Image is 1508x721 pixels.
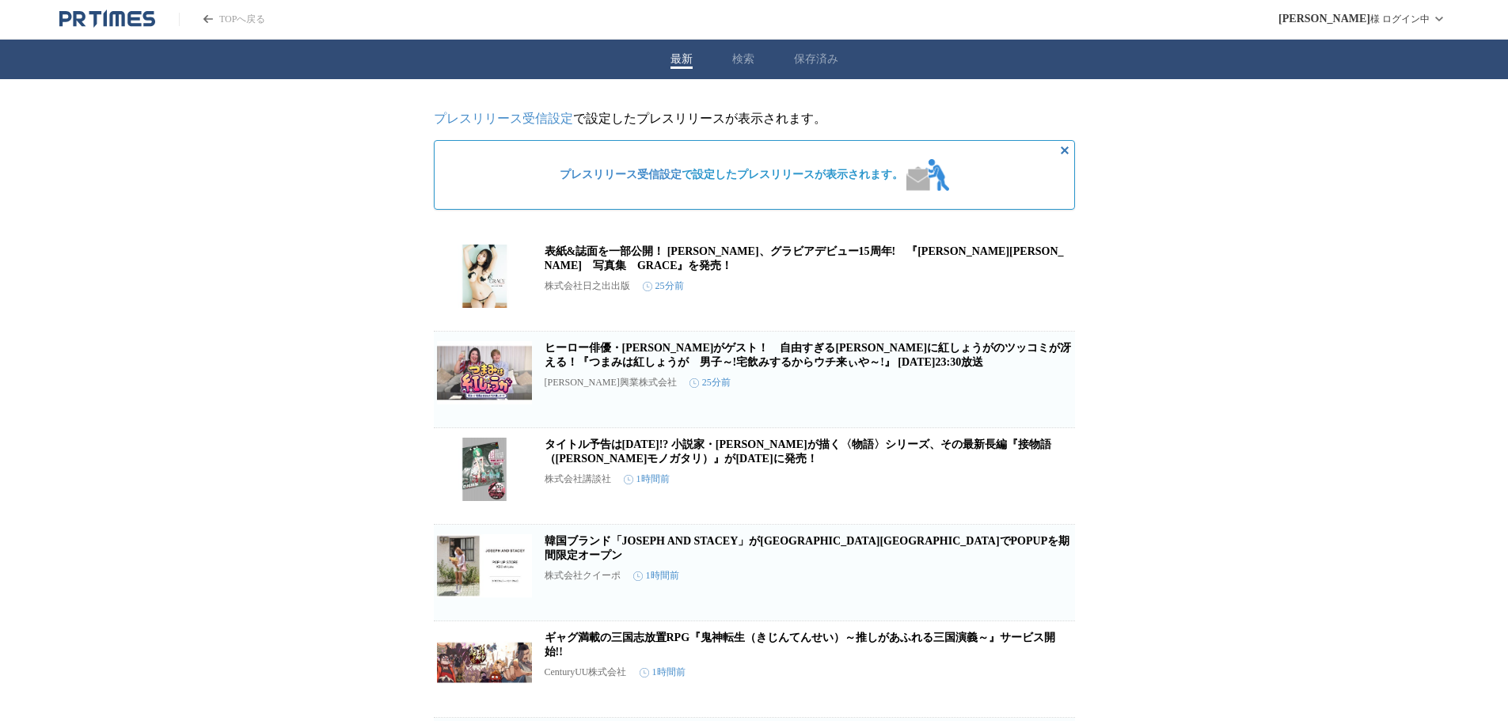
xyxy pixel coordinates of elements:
img: 韓国ブランド「JOSEPH AND STACEY」が京王百貨店新宿店でPOPUPを期間限定オープン [437,534,532,598]
time: 25分前 [689,376,731,389]
time: 1時間前 [633,569,679,582]
a: ギャグ満載の三国志放置RPG『鬼神転生（きじんてんせい）～推しがあふれる三国演義～』サービス開始!! [545,632,1056,658]
p: [PERSON_NAME]興業株式会社 [545,376,677,389]
a: PR TIMESのトップページはこちら [59,9,155,28]
button: 非表示にする [1055,141,1074,160]
a: ヒーロー俳優・[PERSON_NAME]がゲスト！ 自由すぎる[PERSON_NAME]に紅しょうがのツッコミが冴える！『つまみは紅しょうが 男子～!宅飲みするからウチ来ぃや～!』 [DATE]... [545,342,1072,368]
time: 25分前 [643,279,684,293]
button: 検索 [732,52,754,66]
img: ギャグ満載の三国志放置RPG『鬼神転生（きじんてんせい）～推しがあふれる三国演義～』サービス開始!! [437,631,532,694]
time: 1時間前 [624,472,670,486]
img: ヒーロー俳優・平野宏周がゲスト！ 自由すぎる平野に紅しょうがのツッコミが冴える！『つまみは紅しょうが 男子～!宅飲みするからウチ来ぃや～!』 ９月20日（土）23:30放送 [437,341,532,404]
img: タイトル予告は11年前!? 小説家・西尾維新が描く〈物語〉シリーズ、その最新長編『接物語（ツギモノガタリ）』が2025年10月16日に発売！ [437,438,532,501]
a: プレスリリース受信設定 [560,169,682,180]
img: 表紙&誌面を一部公開！ 鈴木ふみ奈、グラビアデビュー15周年! 『鈴木ふみ奈 写真集 GRACE』を発売！ [437,245,532,308]
button: 最新 [670,52,693,66]
button: 保存済み [794,52,838,66]
a: 韓国ブランド「JOSEPH AND STACEY」が[GEOGRAPHIC_DATA][GEOGRAPHIC_DATA]でPOPUPを期間限定オープン [545,535,1070,561]
p: CenturyUU株式会社 [545,666,627,679]
span: で設定したプレスリリースが表示されます。 [560,168,903,182]
span: [PERSON_NAME] [1278,13,1370,25]
p: 株式会社クイーポ [545,569,621,582]
a: 表紙&誌面を一部公開！ [PERSON_NAME]、グラビアデビュー15周年! 『[PERSON_NAME][PERSON_NAME] 写真集 GRACE』を発売！ [545,245,1064,271]
p: で設定したプレスリリースが表示されます。 [434,111,1075,127]
a: PR TIMESのトップページはこちら [179,13,265,26]
a: タイトル予告は[DATE]!? 小説家・[PERSON_NAME]が描く〈物語〉シリーズ、その最新長編『接物語（[PERSON_NAME]モノガタリ）』が[DATE]に発売！ [545,438,1051,465]
p: 株式会社講談社 [545,472,611,486]
a: プレスリリース受信設定 [434,112,573,125]
time: 1時間前 [640,666,686,679]
p: 株式会社日之出出版 [545,279,630,293]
